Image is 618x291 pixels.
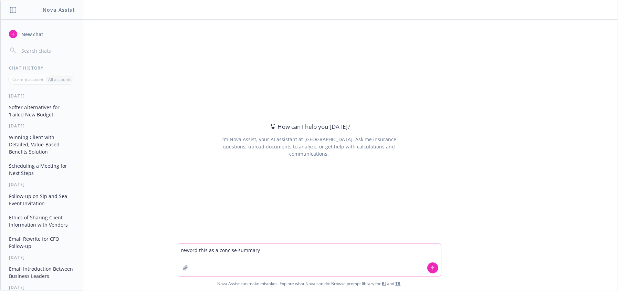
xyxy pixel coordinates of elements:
button: Follow-up on Sip and Sea Event Invitation [6,190,77,209]
button: Winning Client with Detailed, Value-Based Benefits Solution [6,132,77,157]
p: All accounts [48,76,71,82]
div: [DATE] [1,284,83,290]
div: Chat History [1,65,83,71]
button: Ethics of Sharing Client Information with Vendors [6,212,77,230]
input: Search chats [20,46,75,55]
div: [DATE] [1,254,83,260]
div: [DATE] [1,93,83,99]
button: Scheduling a Meeting for Next Steps [6,160,77,179]
div: [DATE] [1,123,83,129]
div: I'm Nova Assist, your AI assistant at [GEOGRAPHIC_DATA]. Ask me insurance questions, upload docum... [212,136,406,157]
button: Email Rewrite for CFO Follow-up [6,233,77,252]
div: How can I help you [DATE]? [268,122,350,131]
h1: Nova Assist [43,6,75,13]
button: New chat [6,28,77,40]
textarea: reword this as a concise summary [177,244,441,276]
button: Softer Alternatives for 'Failed New Budget' [6,102,77,120]
span: New chat [20,31,43,38]
a: BI [382,281,386,287]
a: TR [396,281,401,287]
span: Nova Assist can make mistakes. Explore what Nova can do: Browse prompt library for and [3,277,615,291]
div: [DATE] [1,181,83,187]
button: Email Introduction Between Business Leaders [6,263,77,282]
p: Current account [12,76,43,82]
